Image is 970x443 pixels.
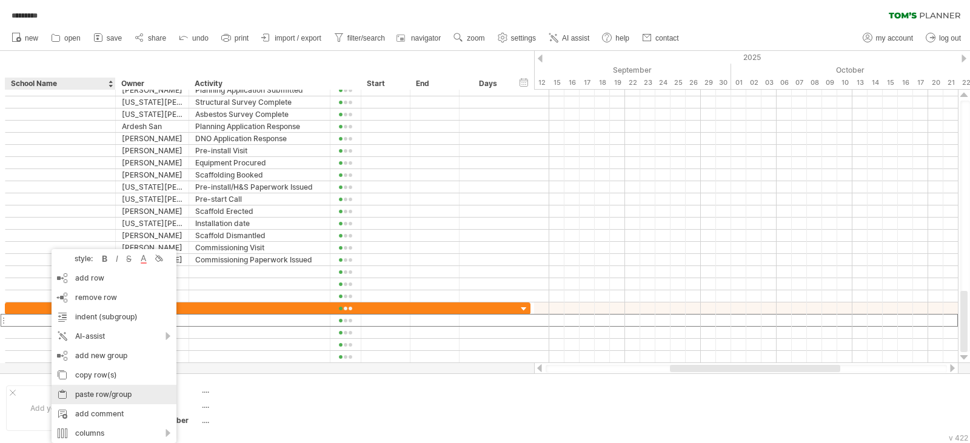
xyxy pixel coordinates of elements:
[822,76,837,89] div: Thursday, 9 October 2025
[467,34,484,42] span: zoom
[122,157,182,168] div: [PERSON_NAME]
[610,76,625,89] div: Friday, 19 September 2025
[731,76,746,89] div: Wednesday, 1 October 2025
[562,34,589,42] span: AI assist
[202,415,304,425] div: ....
[122,193,182,205] div: [US_STATE][PERSON_NAME]
[898,76,913,89] div: Thursday, 16 October 2025
[202,385,304,395] div: ....
[202,400,304,410] div: ....
[923,30,965,46] a: log out
[195,218,324,229] div: Installation date
[48,30,84,46] a: open
[347,34,385,42] span: filter/search
[75,293,117,302] span: remove row
[52,365,176,385] div: copy row(s)
[868,76,883,89] div: Tuesday, 14 October 2025
[122,108,182,120] div: [US_STATE][PERSON_NAME]
[56,254,99,263] div: style:
[495,30,540,46] a: settings
[943,76,958,89] div: Tuesday, 21 October 2025
[883,76,898,89] div: Wednesday, 15 October 2025
[90,30,125,46] a: save
[176,30,212,46] a: undo
[949,433,968,442] div: v 422
[192,34,209,42] span: undo
[52,327,176,346] div: AI-assist
[195,169,324,181] div: Scaffolding Booked
[11,78,109,90] div: School Name
[876,34,913,42] span: my account
[395,30,444,46] a: navigator
[195,157,324,168] div: Equipment Procured
[52,307,176,327] div: indent (subgroup)
[122,205,182,217] div: [PERSON_NAME]
[625,76,640,89] div: Monday, 22 September 2025
[122,230,182,241] div: [PERSON_NAME]
[195,121,324,132] div: Planning Application Response
[564,76,580,89] div: Tuesday, 16 September 2025
[655,34,679,42] span: contact
[450,30,488,46] a: zoom
[52,346,176,365] div: add new group
[122,133,182,144] div: [PERSON_NAME]
[701,76,716,89] div: Monday, 29 September 2025
[195,205,324,217] div: Scaffold Erected
[195,96,324,108] div: Structural Survey Complete
[52,268,176,288] div: add row
[837,76,852,89] div: Friday, 10 October 2025
[655,76,671,89] div: Wednesday, 24 September 2025
[549,76,564,89] div: Monday, 15 September 2025
[64,34,81,42] span: open
[275,34,321,42] span: import / export
[398,64,731,76] div: September 2025
[807,76,822,89] div: Wednesday, 8 October 2025
[122,181,182,193] div: [US_STATE][PERSON_NAME]
[686,76,701,89] div: Friday, 26 September 2025
[195,78,323,90] div: Activity
[761,76,777,89] div: Friday, 3 October 2025
[595,76,610,89] div: Thursday, 18 September 2025
[148,34,166,42] span: share
[746,76,761,89] div: Thursday, 2 October 2025
[639,30,683,46] a: contact
[195,230,324,241] div: Scaffold Dismantled
[928,76,943,89] div: Monday, 20 October 2025
[122,242,182,253] div: [PERSON_NAME]
[122,145,182,156] div: [PERSON_NAME]
[367,78,403,90] div: Start
[640,76,655,89] div: Tuesday, 23 September 2025
[52,424,176,443] div: columns
[107,34,122,42] span: save
[860,30,917,46] a: my account
[777,76,792,89] div: Monday, 6 October 2025
[122,169,182,181] div: [PERSON_NAME]
[913,76,928,89] div: Friday, 17 October 2025
[792,76,807,89] div: Tuesday, 7 October 2025
[195,133,324,144] div: DNO Application Response
[615,34,629,42] span: help
[546,30,593,46] a: AI assist
[599,30,633,46] a: help
[459,78,517,90] div: Days
[195,84,324,96] div: Planning Application Submitted
[534,76,549,89] div: Friday, 12 September 2025
[939,34,961,42] span: log out
[852,76,868,89] div: Monday, 13 October 2025
[195,181,324,193] div: Pre-install/H&S Paperwork Issued
[122,96,182,108] div: [US_STATE][PERSON_NAME]
[195,108,324,120] div: Asbestos Survey Complete
[122,84,182,96] div: [PERSON_NAME]
[716,76,731,89] div: Tuesday, 30 September 2025
[132,30,170,46] a: share
[671,76,686,89] div: Thursday, 25 September 2025
[195,254,324,265] div: Commissioning Paperwork Issued
[6,385,119,431] div: Add your own logo
[52,385,176,404] div: paste row/group
[195,242,324,253] div: Commissioning Visit
[195,193,324,205] div: Pre-start Call
[122,121,182,132] div: Ardesh San
[258,30,325,46] a: import / export
[235,34,249,42] span: print
[195,145,324,156] div: Pre-install Visit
